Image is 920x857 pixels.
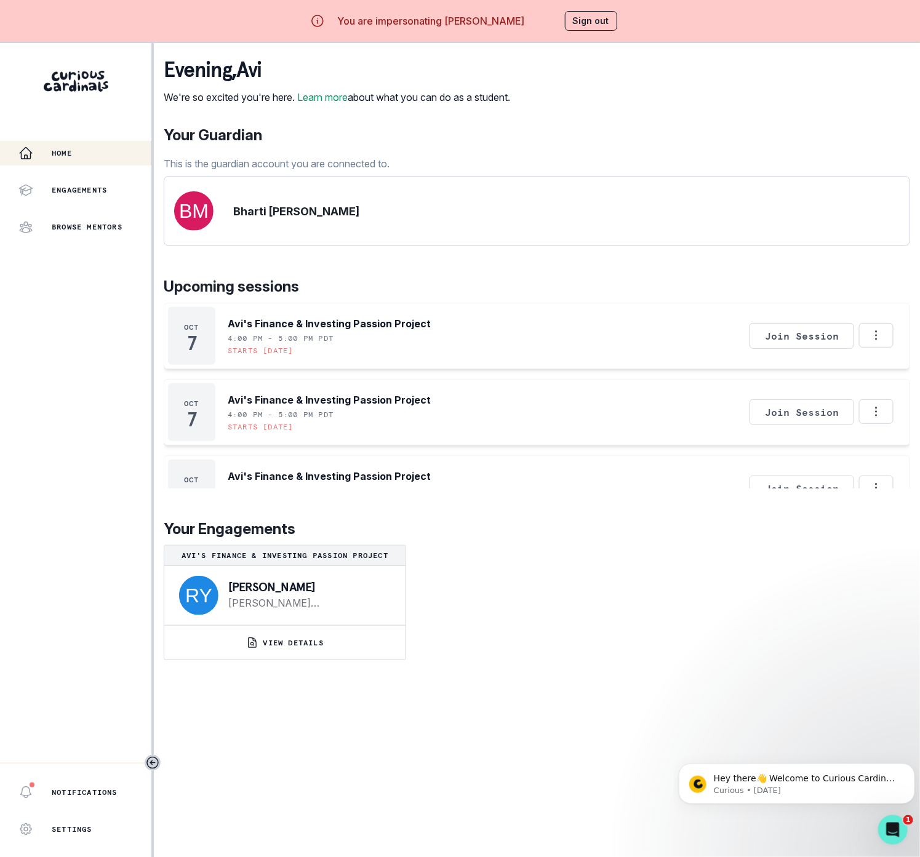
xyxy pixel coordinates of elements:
[188,337,196,349] p: 7
[228,486,338,496] p: 9:00 AM - 10:00 AM PDT
[52,185,107,195] p: Engagements
[184,399,199,409] p: Oct
[174,191,214,231] img: svg
[750,323,854,349] button: Join Session
[233,203,359,220] p: Bharti [PERSON_NAME]
[228,333,334,343] p: 4:00 PM - 5:00 PM PDT
[228,596,386,610] a: [PERSON_NAME][EMAIL_ADDRESS][DOMAIN_NAME]
[184,322,199,332] p: Oct
[44,71,108,92] img: Curious Cardinals Logo
[750,399,854,425] button: Join Session
[40,47,226,58] p: Message from Curious, sent 6w ago
[903,815,913,825] span: 1
[859,399,894,424] button: Options
[164,58,510,82] p: evening , Avi
[40,36,225,95] span: Hey there👋 Welcome to Curious Cardinals 🙌 Take a look around! If you have any questions or are ex...
[164,90,510,105] p: We're so excited you're here. about what you can do as a student.
[337,14,524,28] p: You are impersonating [PERSON_NAME]
[145,755,161,771] button: Toggle sidebar
[263,638,324,648] p: VIEW DETAILS
[750,476,854,501] button: Join Session
[169,551,401,560] p: Avi's Finance & Investing Passion Project
[859,323,894,348] button: Options
[164,156,390,171] p: This is the guardian account you are connected to.
[297,91,348,103] a: Learn more
[674,738,920,824] iframe: Intercom notifications message
[228,422,294,432] p: Starts [DATE]
[164,124,390,146] p: Your Guardian
[188,413,196,426] p: 7
[184,475,199,485] p: Oct
[52,824,92,834] p: Settings
[565,11,617,31] button: Sign out
[228,581,386,593] p: [PERSON_NAME]
[228,346,294,356] p: Starts [DATE]
[228,469,431,484] p: Avi's Finance & Investing Passion Project
[228,410,334,420] p: 4:00 PM - 5:00 PM PDT
[228,316,431,331] p: Avi's Finance & Investing Passion Project
[52,222,122,232] p: Browse Mentors
[52,787,118,797] p: Notifications
[228,393,431,407] p: Avi's Finance & Investing Passion Project
[878,815,908,845] iframe: Intercom live chat
[179,576,218,615] img: svg
[859,476,894,500] button: Options
[164,276,910,298] p: Upcoming sessions
[164,518,910,540] p: Your Engagements
[164,626,406,660] button: VIEW DETAILS
[52,148,72,158] p: Home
